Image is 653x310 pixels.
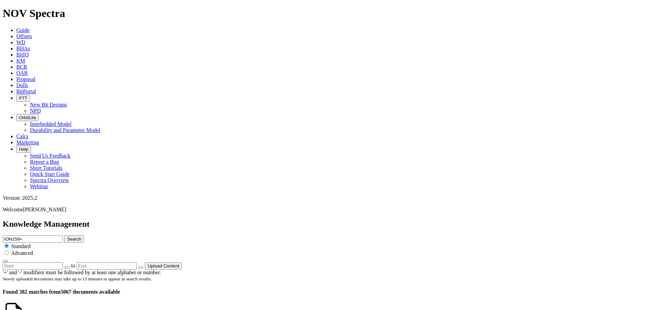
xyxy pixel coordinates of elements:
[16,52,29,58] a: BitIQ
[3,289,61,295] span: Found 382 matches from
[145,262,182,270] button: Upload Content
[19,147,28,152] span: Help
[16,39,26,45] a: WD
[3,207,650,213] p: Welcome
[30,171,69,177] a: Quick Start Guide
[3,289,650,295] h4: 5067 documents available
[3,262,63,270] input: Start
[3,235,63,243] input: e.g. Smoothsteer Record
[30,153,70,159] a: Send Us Feedback
[16,58,25,64] a: KM
[16,133,29,139] a: Calcs
[19,96,27,101] span: FTT
[3,276,152,281] small: Newly uploaded documents may take up to 15 minutes to appear in search results.
[71,263,75,268] span: to
[30,121,71,127] a: Interbedded Model
[23,207,66,212] span: [PERSON_NAME]
[30,165,63,171] a: Short Tutorials
[19,115,36,120] span: OrbitLite
[16,114,39,121] button: OrbitLite
[16,64,27,70] a: BCR
[3,270,161,275] span: '+' and '-' modifiers must be followed by at least one alphabet or number.
[16,76,35,82] a: Proposal
[16,140,39,145] a: Marketing
[11,243,31,249] span: Standard
[16,88,36,94] a: BitPortal
[16,146,31,153] button: Help
[3,7,650,20] h1: NOV Spectra
[16,33,32,39] a: Offsets
[3,219,650,229] h2: Knowledge Management
[16,27,30,33] a: Guide
[30,183,48,189] a: Webinar
[16,70,28,76] a: OAR
[16,46,30,51] a: BHAs
[30,102,67,108] a: New Bit Designs
[30,177,69,183] a: Spectra Overview
[3,195,650,201] div: Version: 2025.2
[30,127,101,133] a: Durability and Parameter Model
[30,108,41,114] a: NPD
[16,95,30,102] button: FTT
[11,250,33,256] span: Advanced
[30,159,59,165] a: Report a Bug
[77,262,137,270] input: End
[64,235,84,243] button: Search
[16,82,28,88] a: Dulls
